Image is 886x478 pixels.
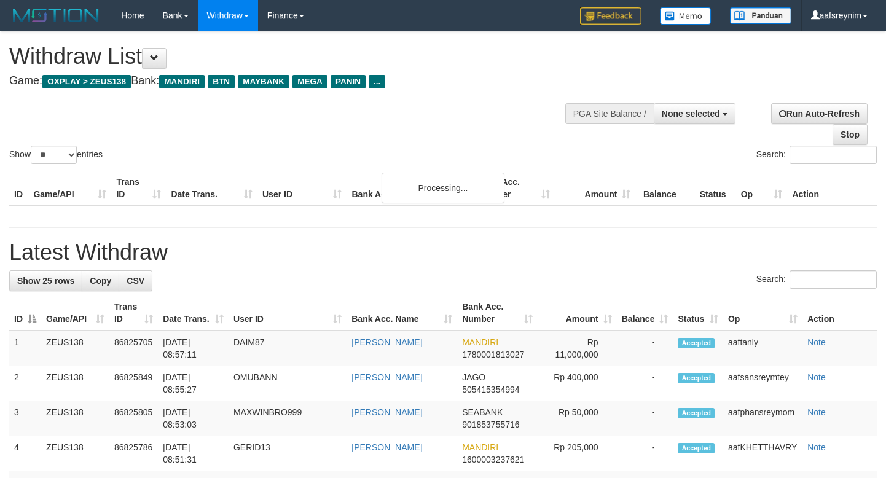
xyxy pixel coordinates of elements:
th: Op [736,171,788,206]
span: Accepted [678,338,715,348]
td: OMUBANN [229,366,347,401]
img: Button%20Memo.svg [660,7,712,25]
span: None selected [662,109,720,119]
a: Note [807,407,826,417]
a: [PERSON_NAME] [351,407,422,417]
span: ... [369,75,385,88]
th: Game/API [28,171,111,206]
th: Trans ID [111,171,166,206]
td: Rp 11,000,000 [538,331,617,366]
span: JAGO [462,372,485,382]
td: ZEUS138 [41,331,109,366]
span: CSV [127,276,144,286]
a: CSV [119,270,152,291]
th: Date Trans. [166,171,257,206]
td: - [617,331,673,366]
th: Date Trans.: activate to sort column ascending [158,296,229,331]
h1: Withdraw List [9,44,578,69]
th: ID: activate to sort column descending [9,296,41,331]
th: Trans ID: activate to sort column ascending [109,296,158,331]
h1: Latest Withdraw [9,240,877,265]
td: [DATE] 08:55:27 [158,366,229,401]
span: MANDIRI [462,337,498,347]
th: Bank Acc. Number: activate to sort column ascending [457,296,538,331]
a: Copy [82,270,119,291]
label: Show entries [9,146,103,164]
td: [DATE] 08:51:31 [158,436,229,471]
th: Bank Acc. Name [347,171,473,206]
span: Show 25 rows [17,276,74,286]
span: Accepted [678,443,715,453]
td: 86825705 [109,331,158,366]
td: [DATE] 08:53:03 [158,401,229,436]
div: Processing... [382,173,504,203]
td: aaftanly [723,331,802,366]
h4: Game: Bank: [9,75,578,87]
span: MEGA [292,75,327,88]
th: Bank Acc. Number [474,171,555,206]
input: Search: [790,146,877,164]
td: aafKHETTHAVRY [723,436,802,471]
td: Rp 50,000 [538,401,617,436]
span: Copy 1600003237621 to clipboard [462,455,524,464]
img: Feedback.jpg [580,7,641,25]
th: ID [9,171,28,206]
span: Copy 1780001813027 to clipboard [462,350,524,359]
span: OXPLAY > ZEUS138 [42,75,131,88]
button: None selected [654,103,735,124]
td: [DATE] 08:57:11 [158,331,229,366]
td: 2 [9,366,41,401]
td: ZEUS138 [41,401,109,436]
span: Copy 901853755716 to clipboard [462,420,519,429]
span: SEABANK [462,407,503,417]
td: GERID13 [229,436,347,471]
span: Copy 505415354994 to clipboard [462,385,519,394]
td: aafphansreymom [723,401,802,436]
input: Search: [790,270,877,289]
label: Search: [756,270,877,289]
a: Note [807,337,826,347]
td: 86825786 [109,436,158,471]
td: Rp 400,000 [538,366,617,401]
th: Status [695,171,736,206]
span: MANDIRI [462,442,498,452]
th: Game/API: activate to sort column ascending [41,296,109,331]
td: ZEUS138 [41,436,109,471]
img: MOTION_logo.png [9,6,103,25]
th: Action [802,296,877,331]
a: [PERSON_NAME] [351,337,422,347]
a: [PERSON_NAME] [351,442,422,452]
td: MAXWINBRO999 [229,401,347,436]
img: panduan.png [730,7,791,24]
th: Amount [555,171,636,206]
td: 1 [9,331,41,366]
td: 86825849 [109,366,158,401]
span: Accepted [678,373,715,383]
td: DAIM87 [229,331,347,366]
span: Accepted [678,408,715,418]
a: Show 25 rows [9,270,82,291]
div: PGA Site Balance / [565,103,654,124]
th: User ID [257,171,347,206]
td: aafsansreymtey [723,366,802,401]
th: Op: activate to sort column ascending [723,296,802,331]
a: Stop [833,124,868,145]
th: Action [787,171,877,206]
label: Search: [756,146,877,164]
td: - [617,401,673,436]
td: - [617,366,673,401]
th: Amount: activate to sort column ascending [538,296,617,331]
td: 86825805 [109,401,158,436]
td: 3 [9,401,41,436]
a: Run Auto-Refresh [771,103,868,124]
td: - [617,436,673,471]
span: MAYBANK [238,75,289,88]
th: Status: activate to sort column ascending [673,296,723,331]
td: Rp 205,000 [538,436,617,471]
span: BTN [208,75,235,88]
span: Copy [90,276,111,286]
th: Balance [635,171,694,206]
span: MANDIRI [159,75,205,88]
th: Balance: activate to sort column ascending [617,296,673,331]
td: ZEUS138 [41,366,109,401]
